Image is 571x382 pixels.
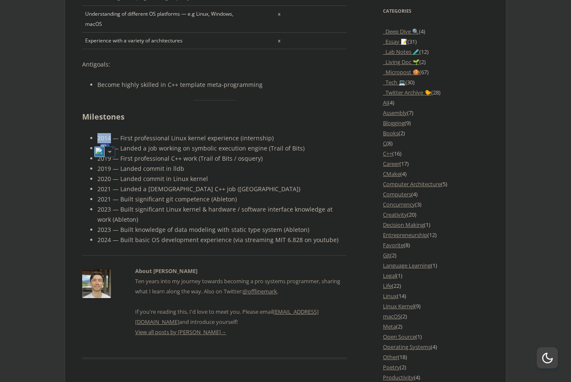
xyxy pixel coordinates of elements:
li: (8) [383,138,489,148]
a: C [383,139,386,147]
li: (1) [383,220,489,230]
li: (9) [383,118,489,128]
a: _Tech 💻 [383,78,405,86]
a: Open Source [383,333,416,340]
li: (2) [383,321,489,332]
a: macOS [383,312,401,320]
a: Productivity [383,374,414,381]
a: Legal [383,272,396,279]
a: [EMAIL_ADDRESS][DOMAIN_NAME] [135,308,319,326]
a: CMake [383,170,400,178]
td: Understanding of different OS platforms — e.g Linux, Windows, macOS [82,6,250,32]
a: Git [383,251,390,259]
a: _Lab Notes 🧪 [383,48,419,56]
li: (2) [383,250,489,260]
li: 2020 — Landed commit in Linux kernel [97,174,347,184]
li: (4) [383,98,489,108]
li: (20) [383,209,489,220]
li: (30) [383,77,489,87]
li: (67) [383,67,489,77]
a: Favorite [383,241,404,249]
li: (1) [383,332,489,342]
a: Creativity [383,211,407,218]
li: 2019 — Landed commit in lldb [97,164,347,174]
li: (16) [383,148,489,159]
p: Antigoals: [82,59,347,70]
li: (4) [383,189,489,199]
li: (7) [383,108,489,118]
li: (22) [383,281,489,291]
a: Career [383,160,399,167]
a: Meta [383,323,396,330]
a: Operating Systems [383,343,431,351]
li: (2) [383,57,489,67]
a: Assembly [383,109,407,117]
a: Life [383,282,392,290]
h2: About [PERSON_NAME] [135,266,347,276]
a: C++ [383,150,392,157]
td: x [275,6,299,32]
li: 2021 — Built significant git competence (Ableton) [97,194,347,204]
li: (12) [383,47,489,57]
a: _Twitter Archive 🐤 [383,89,431,96]
span: → [221,328,226,336]
p: Ten years into my journey towards becoming a pro systems programmer, sharing what I learn along t... [135,276,347,327]
li: (2) [383,128,489,138]
a: Decision Making [383,221,424,229]
a: Linux [383,292,397,300]
li: (28) [383,87,489,98]
li: (1) [383,270,489,281]
li: (1) [383,260,489,270]
a: _Deep Dive 🔍 [383,28,419,35]
a: Concurrency [383,201,415,208]
li: (8) [383,240,489,250]
a: Blogging [383,119,405,127]
a: @offlinemark [243,287,277,295]
a: Language Learning [383,262,431,269]
li: (31) [383,36,489,47]
li: (12) [383,230,489,240]
li: (4) [383,169,489,179]
li: 2016 — Landed a job working on symbolic execution engine (Trail of Bits) [97,143,347,153]
li: 2023 — Built knowledge of data modeling with static type system (Ableton) [97,225,347,235]
a: _Living Doc 🌱 [383,58,419,66]
a: AI [383,99,388,106]
a: Linux Kernel [383,302,414,310]
li: 2014 — First professional Linux kernel experience (internship) [97,133,347,143]
a: Computers [383,190,411,198]
li: 2021 — Landed a [DEMOGRAPHIC_DATA] C++ job ([GEOGRAPHIC_DATA]) [97,184,347,194]
h3: Categories [383,6,489,16]
a: Other [383,353,398,361]
li: (14) [383,291,489,301]
li: (17) [383,159,489,169]
a: _Essay 📝 [383,38,407,45]
li: (4) [383,26,489,36]
li: 2019 — First professional C++ work (Trail of Bits / osquery) [97,153,347,164]
a: Computer Architecture [383,180,441,188]
td: Experience with a variety of architectures [82,32,250,49]
li: (3) [383,199,489,209]
a: Books [383,129,399,137]
li: 2023 — Built significant Linux kernel & hardware / software interface knowledge at work (Ableton) [97,204,347,225]
li: Become highly skilled in C++ template meta-programming [97,80,347,90]
li: (2) [383,311,489,321]
a: Poetry [383,363,400,371]
td: x [275,32,299,49]
li: (5) [383,179,489,189]
li: (4) [383,342,489,352]
li: 2024 — Built basic OS development experience (via streaming MIT 6.828 on youtube) [97,235,347,245]
li: (18) [383,352,489,362]
li: (9) [383,301,489,311]
a: View all posts by [PERSON_NAME]→ [135,328,226,336]
li: (2) [383,362,489,372]
a: _Micropost 🍪 [383,68,419,76]
h2: Milestones [82,111,347,123]
a: Entrepreneurship [383,231,427,239]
